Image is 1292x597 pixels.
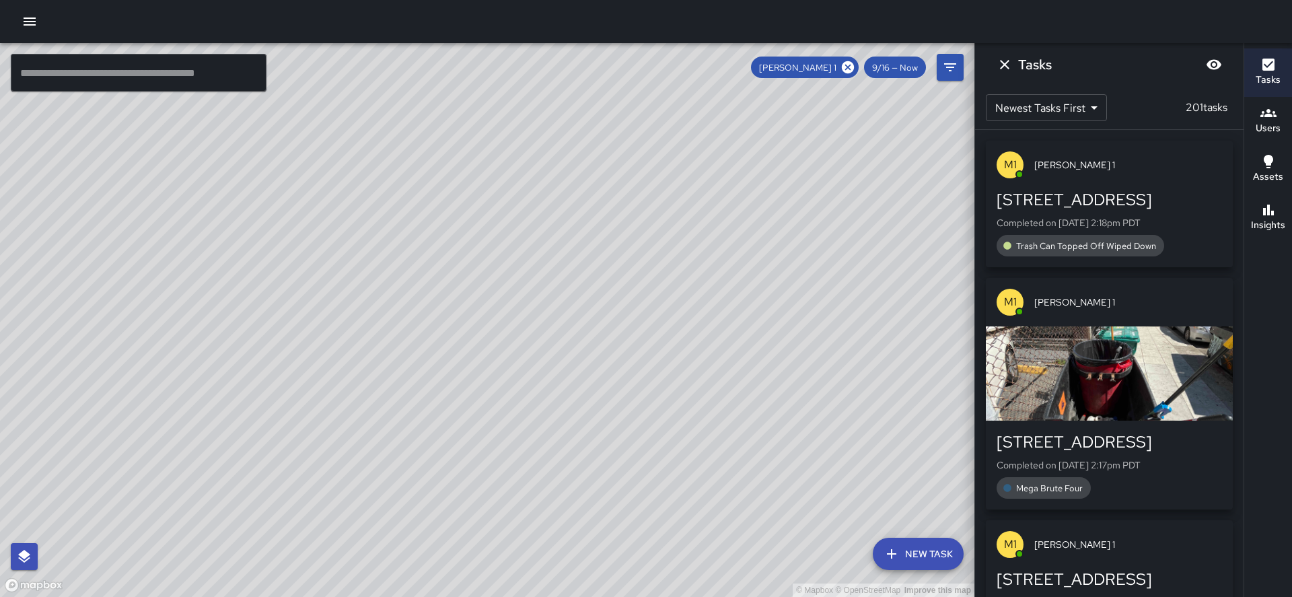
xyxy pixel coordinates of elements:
button: Insights [1244,194,1292,242]
h6: Tasks [1018,54,1052,75]
button: New Task [873,538,964,570]
div: [STREET_ADDRESS] [997,189,1222,211]
div: [STREET_ADDRESS] [997,569,1222,590]
p: Completed on [DATE] 2:18pm PDT [997,216,1222,230]
div: Newest Tasks First [986,94,1107,121]
h6: Insights [1251,218,1285,233]
span: 9/16 — Now [864,62,926,73]
span: [PERSON_NAME] 1 [1034,538,1222,551]
span: [PERSON_NAME] 1 [751,62,845,73]
div: [STREET_ADDRESS] [997,431,1222,453]
p: M1 [1004,536,1017,553]
span: [PERSON_NAME] 1 [1034,295,1222,309]
button: Users [1244,97,1292,145]
button: Dismiss [991,51,1018,78]
div: [PERSON_NAME] 1 [751,57,859,78]
p: 201 tasks [1180,100,1233,116]
button: Tasks [1244,48,1292,97]
button: M1[PERSON_NAME] 1[STREET_ADDRESS]Completed on [DATE] 2:17pm PDTMega Brute Four [986,278,1233,510]
p: Completed on [DATE] 2:17pm PDT [997,458,1222,472]
p: M1 [1004,294,1017,310]
span: Mega Brute Four [1008,483,1091,494]
h6: Users [1256,121,1281,136]
button: Blur [1200,51,1227,78]
h6: Assets [1253,170,1283,184]
p: M1 [1004,157,1017,173]
button: Assets [1244,145,1292,194]
button: Filters [937,54,964,81]
h6: Tasks [1256,73,1281,87]
button: M1[PERSON_NAME] 1[STREET_ADDRESS]Completed on [DATE] 2:18pm PDTTrash Can Topped Off Wiped Down [986,141,1233,267]
span: [PERSON_NAME] 1 [1034,158,1222,172]
span: Trash Can Topped Off Wiped Down [1008,240,1164,252]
